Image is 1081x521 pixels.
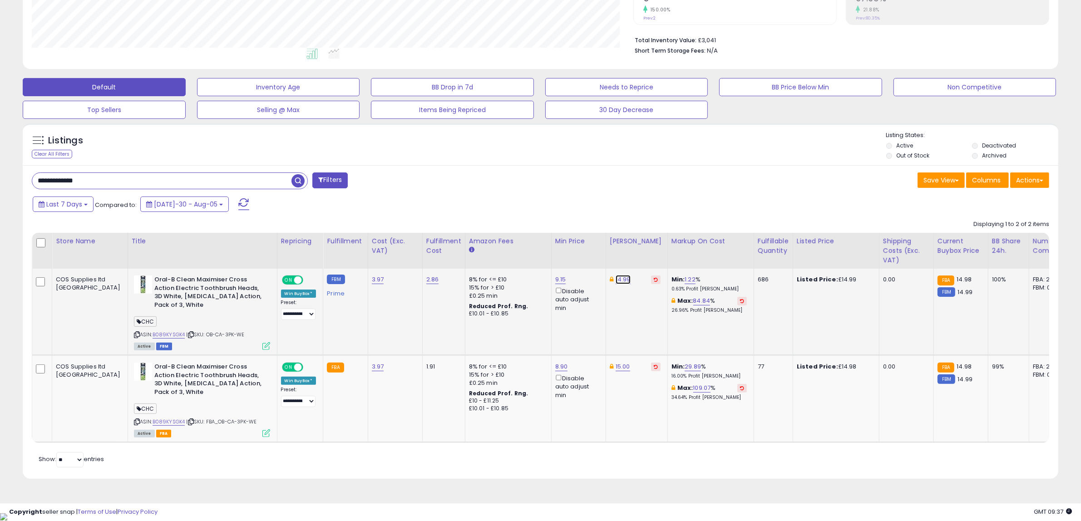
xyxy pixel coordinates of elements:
b: Oral-B Clean Maximiser Cross Action Electric Toothbrush Heads, 3D White, [MEDICAL_DATA] Action, P... [154,275,265,311]
div: % [671,297,747,314]
button: Actions [1010,172,1049,188]
div: 99% [992,363,1022,371]
div: Prime [327,286,360,297]
a: 8.90 [555,362,568,371]
button: Default [23,78,186,96]
div: [PERSON_NAME] [610,236,664,246]
label: Out of Stock [896,152,929,159]
span: OFF [301,276,316,284]
span: FBM [156,343,173,350]
div: % [671,384,747,401]
a: 3.97 [372,275,384,284]
small: 21.88% [860,6,879,13]
small: Prev: 2 [643,15,656,21]
span: 14.98 [957,362,972,371]
span: N/A [707,46,718,55]
div: Title [132,236,273,246]
a: 29.89 [685,362,701,371]
label: Deactivated [982,142,1016,149]
div: 100% [992,275,1022,284]
li: £3,041 [635,34,1042,45]
small: 150.00% [647,6,671,13]
label: Active [896,142,913,149]
div: £14.98 [797,363,872,371]
a: 15.00 [616,362,630,371]
div: £10 - £11.25 [469,397,544,405]
div: Fulfillment Cost [426,236,461,256]
a: B089KYSGK4 [153,331,185,339]
b: Max: [677,383,693,392]
th: The percentage added to the cost of goods (COGS) that forms the calculator for Min & Max prices. [667,233,754,269]
span: All listings currently available for purchase on Amazon [134,430,155,437]
div: Clear All Filters [32,150,72,158]
div: Min Price [555,236,602,246]
div: 0.00 [883,363,927,371]
p: 34.64% Profit [PERSON_NAME] [671,394,747,401]
b: Reduced Prof. Rng. [469,302,528,310]
div: Fulfillment [327,236,364,246]
div: Displaying 1 to 2 of 2 items [973,220,1049,229]
span: [DATE]-30 - Aug-05 [154,200,217,209]
div: Win BuyBox * [281,377,316,385]
div: Win BuyBox * [281,290,316,298]
div: Current Buybox Price [938,236,984,256]
span: | SKU: OB-CA-3PK-WE [186,331,244,338]
button: Save View [918,172,965,188]
span: | SKU: FBA_OB-CA-3PK-WE [186,418,257,425]
div: FBM: 0 [1033,371,1063,379]
span: ON [283,364,294,371]
span: CHC [134,403,157,414]
a: 9.15 [555,275,566,284]
button: [DATE]-30 - Aug-05 [140,197,229,212]
small: FBA [938,363,954,373]
div: 15% for > £10 [469,371,544,379]
button: Last 7 Days [33,197,94,212]
strong: Copyright [9,507,42,516]
a: 2.86 [426,275,439,284]
div: Listed Price [797,236,875,246]
div: 8% for <= £10 [469,363,544,371]
small: FBM [938,287,955,297]
div: FBA: 2 [1033,363,1063,371]
small: FBM [327,275,345,284]
div: Disable auto adjust min [555,286,599,312]
div: BB Share 24h. [992,236,1025,256]
small: Amazon Fees. [469,246,474,254]
div: COS Supplies ltd [GEOGRAPHIC_DATA] [56,275,121,292]
p: 16.00% Profit [PERSON_NAME] [671,373,747,379]
a: 1.22 [685,275,696,284]
p: 26.96% Profit [PERSON_NAME] [671,307,747,314]
div: £0.25 min [469,292,544,300]
i: This overrides the store level max markup for this listing [671,298,675,304]
b: Oral-B Clean Maximiser Cross Action Electric Toothbrush Heads, 3D White, [MEDICAL_DATA] Action, P... [154,363,265,398]
b: Min: [671,362,685,371]
div: Markup on Cost [671,236,750,246]
div: ASIN: [134,363,270,436]
b: Max: [677,296,693,305]
small: Prev: 80.35% [856,15,880,21]
div: £10.01 - £10.85 [469,310,544,318]
b: Listed Price: [797,362,838,371]
span: CHC [134,316,157,327]
label: Archived [982,152,1007,159]
button: Non Competitive [893,78,1056,96]
span: Show: entries [39,455,104,463]
div: £0.25 min [469,379,544,387]
div: FBA: 2 [1033,275,1063,284]
small: FBA [938,275,954,285]
a: Privacy Policy [118,507,158,516]
button: Columns [966,172,1009,188]
img: 413F8lb1ldS._SL40_.jpg [134,363,152,381]
p: Listing States: [886,131,1058,140]
a: 3.97 [372,362,384,371]
div: seller snap | | [9,508,158,516]
div: Disable auto adjust min [555,373,599,399]
a: B089KYSGK4 [153,418,185,426]
div: Fulfillable Quantity [758,236,789,256]
h5: Listings [48,134,83,147]
a: 84.84 [693,296,711,305]
div: COS Supplies ltd [GEOGRAPHIC_DATA] [56,363,121,379]
button: Needs to Reprice [545,78,708,96]
div: ASIN: [134,275,270,349]
b: Short Term Storage Fees: [635,47,706,54]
